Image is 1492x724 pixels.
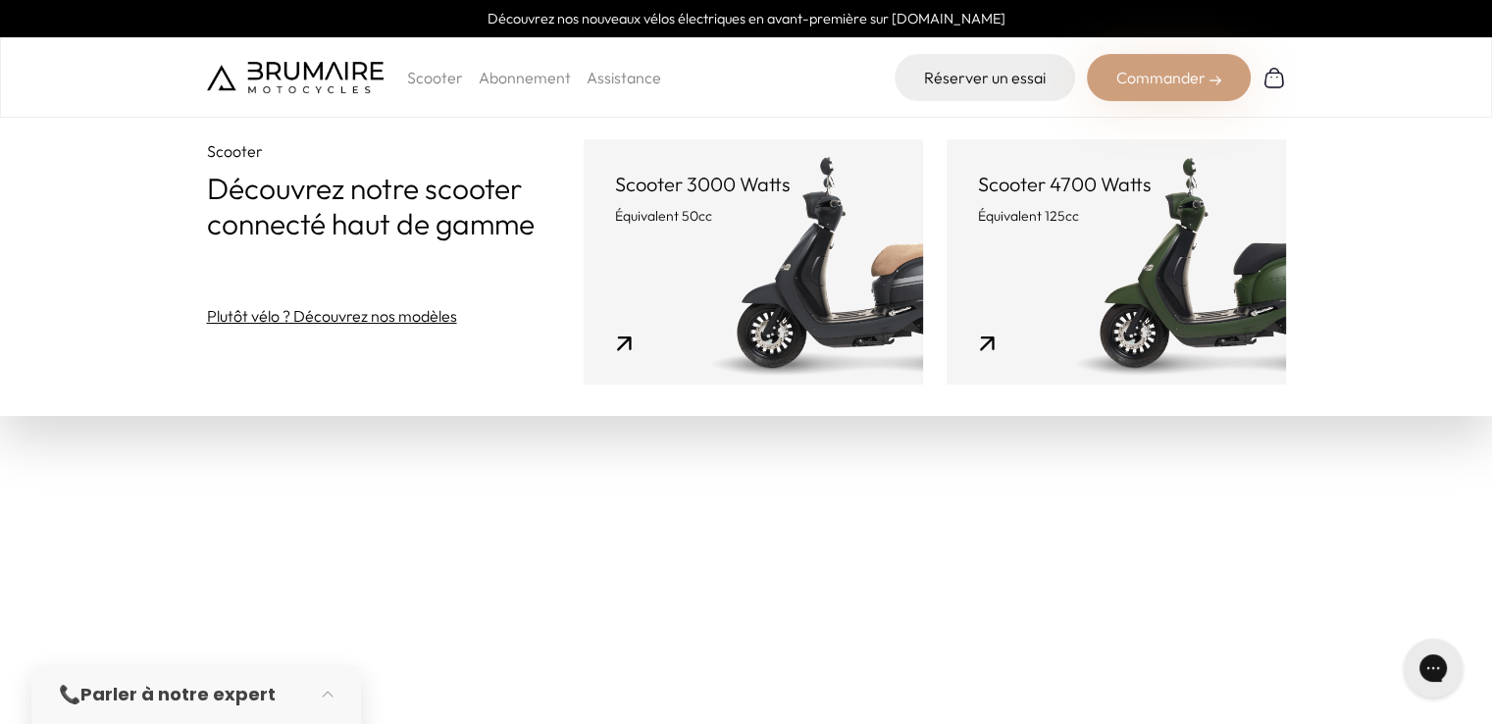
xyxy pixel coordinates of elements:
a: Plutôt vélo ? Découvrez nos modèles [207,304,457,328]
p: Scooter 3000 Watts [615,171,892,198]
a: Scooter 4700 Watts Équivalent 125cc [947,139,1286,385]
p: Équivalent 125cc [978,206,1255,226]
p: Scooter [407,66,463,89]
a: Scooter 3000 Watts Équivalent 50cc [584,139,923,385]
a: Assistance [587,68,661,87]
p: Découvrez notre scooter connecté haut de gamme [207,171,584,241]
iframe: Gorgias live chat messenger [1394,632,1472,704]
a: Abonnement [479,68,571,87]
a: Réserver un essai [895,54,1075,101]
img: right-arrow-2.png [1209,75,1221,86]
img: Panier [1262,66,1286,89]
img: Brumaire Motocycles [207,62,384,93]
p: Scooter [207,139,584,163]
div: Commander [1087,54,1251,101]
p: Équivalent 50cc [615,206,892,226]
p: Scooter 4700 Watts [978,171,1255,198]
